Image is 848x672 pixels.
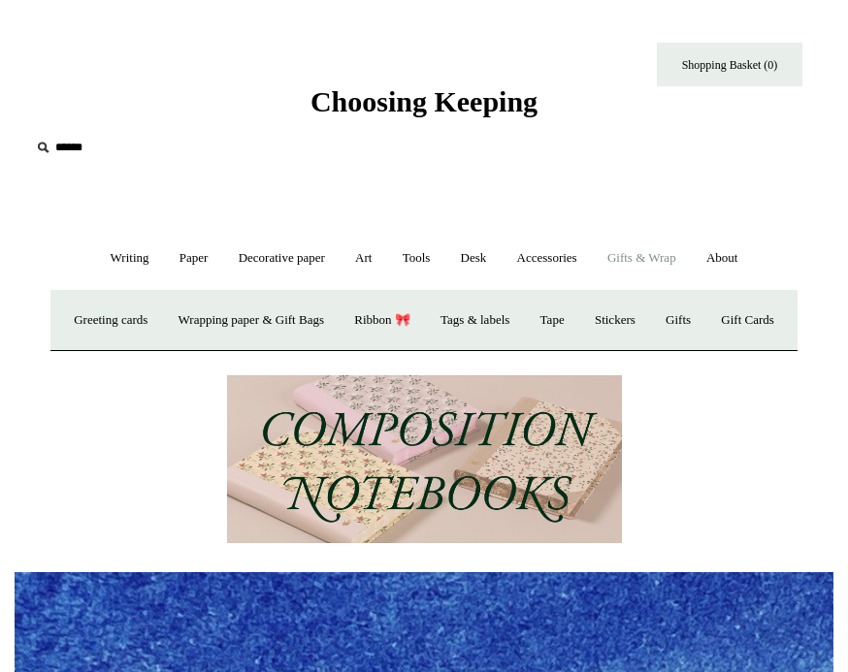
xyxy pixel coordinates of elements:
a: Choosing Keeping [310,101,538,114]
a: Gifts & Wrap [594,233,690,284]
a: Decorative paper [225,233,339,284]
span: Choosing Keeping [310,85,538,117]
a: Ribbon 🎀 [341,295,424,346]
a: Desk [447,233,501,284]
a: Paper [166,233,222,284]
a: Tape [527,295,578,346]
a: Greeting cards [60,295,161,346]
img: 202302 Composition ledgers.jpg__PID:69722ee6-fa44-49dd-a067-31375e5d54ec [227,375,622,543]
a: Gift Cards [707,295,788,346]
a: Wrapping paper & Gift Bags [165,295,338,346]
a: Tags & labels [427,295,523,346]
a: Art [342,233,385,284]
a: Gifts [652,295,704,346]
a: Accessories [504,233,591,284]
a: Writing [97,233,163,284]
a: Shopping Basket (0) [657,43,802,86]
a: About [693,233,752,284]
a: Stickers [581,295,649,346]
a: Tools [389,233,444,284]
